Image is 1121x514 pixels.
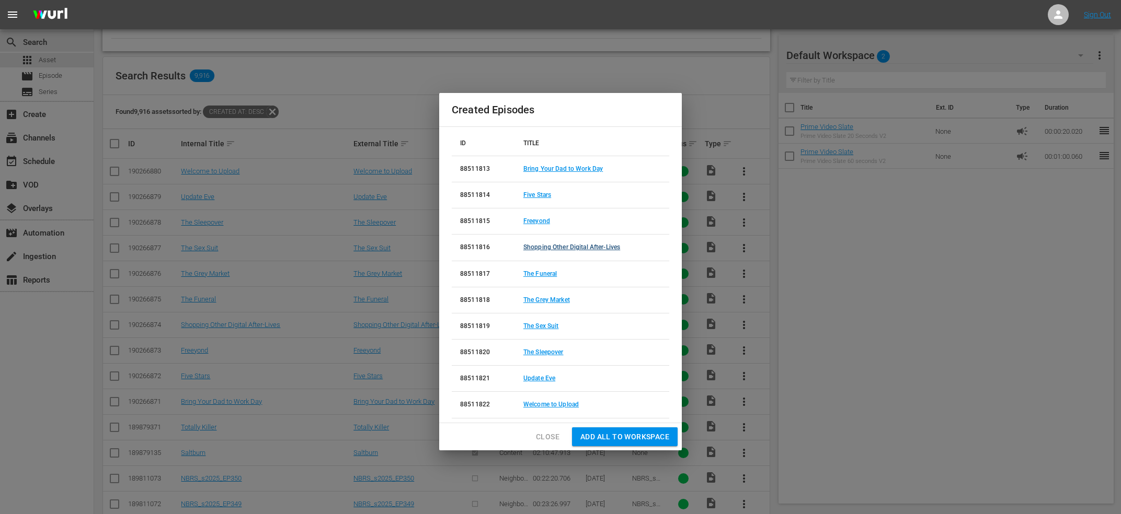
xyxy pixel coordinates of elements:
a: Five Stars [523,191,551,198]
img: ans4CAIJ8jUAAAAAAAAAAAAAAAAAAAAAAAAgQb4GAAAAAAAAAAAAAAAAAAAAAAAAJMjXAAAAAAAAAAAAAAAAAAAAAAAAgAT5G... [25,3,75,27]
td: 88511813 [452,156,515,182]
th: TITLE [515,131,669,156]
td: 88511817 [452,261,515,287]
a: Update Eve [523,375,555,382]
td: 88511818 [452,287,515,313]
a: The Grey Market [523,296,570,303]
button: Close [528,427,568,447]
a: Shopping Other Digital After-Lives [523,243,620,251]
td: 88511819 [452,313,515,339]
td: 88511816 [452,235,515,261]
span: Add all to Workspace [580,430,669,443]
td: 88511814 [452,182,515,208]
a: The Sex Suit [523,322,559,330]
button: Add all to Workspace [572,427,678,447]
td: 88511815 [452,208,515,235]
td: 88511822 [452,392,515,418]
th: ID [452,131,515,156]
a: Freeyond [523,217,550,225]
a: The Sleepover [523,348,564,356]
a: Welcome to Upload [523,401,579,408]
a: Sign Out [1084,10,1111,19]
a: Bring Your Dad to Work Day [523,165,603,172]
td: 88511820 [452,340,515,366]
span: Close [536,430,559,443]
h2: Created Episodes [452,101,669,118]
td: 88511821 [452,366,515,392]
span: menu [6,8,19,21]
a: The Funeral [523,270,557,277]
